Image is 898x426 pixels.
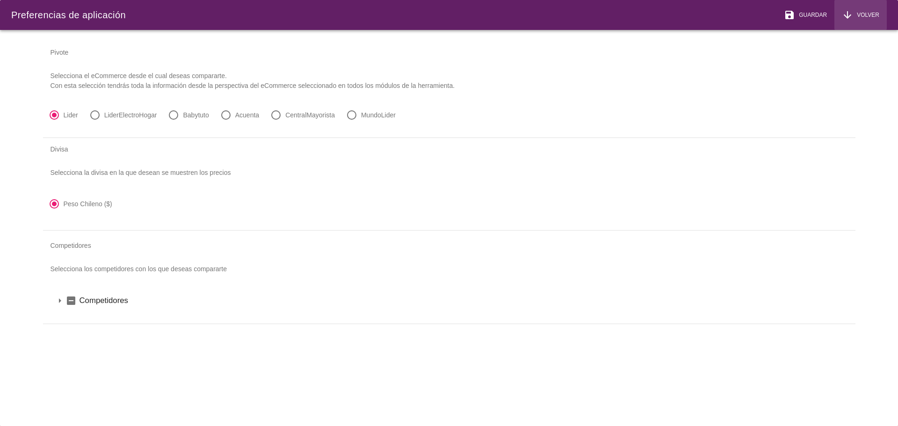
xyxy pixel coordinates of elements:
[54,295,65,306] i: arrow_drop_down
[183,110,209,120] label: Babytuto
[795,11,827,19] span: Guardar
[842,9,853,21] i: arrow_downward
[64,110,78,120] label: Lider
[43,138,855,160] div: Divisa
[43,234,855,257] div: Competidores
[64,199,112,209] label: Peso Chileno ($)
[104,110,157,120] label: LiderElectroHogar
[235,110,259,120] label: Acuenta
[853,11,879,19] span: Volver
[80,295,844,306] label: Competidores
[361,110,396,120] label: MundoLider
[43,160,855,185] p: Selecciona la divisa en la que desean se muestren los precios
[43,257,855,282] p: Selecciona los competidores con los que deseas compararte
[784,9,795,21] i: save
[11,8,126,22] div: Preferencias de aplicación
[65,295,77,306] i: indeterminate_check_box
[43,41,855,64] div: Pivote
[43,64,855,98] p: Selecciona el eCommerce desde el cual deseas compararte. Con esta selección tendrás toda la infor...
[285,110,335,120] label: CentralMayorista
